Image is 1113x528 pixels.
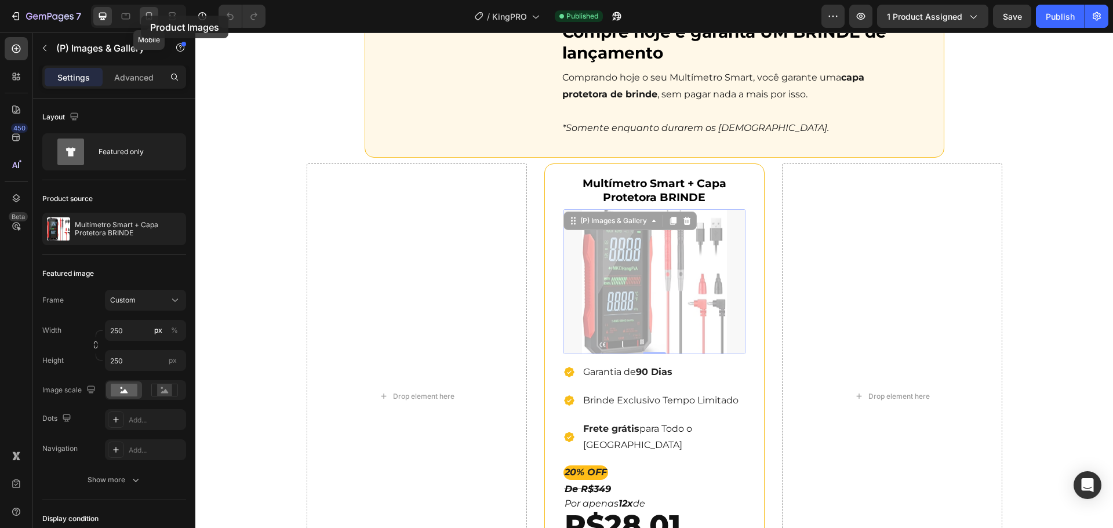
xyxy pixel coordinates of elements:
div: Featured only [99,139,169,165]
p: 7 [76,9,81,23]
div: Layout [42,110,81,125]
div: 450 [11,123,28,133]
button: 1 product assigned [877,5,988,28]
div: % [171,325,178,336]
span: Custom [110,295,136,305]
div: Product source [42,194,93,204]
div: Undo/Redo [219,5,265,28]
span: Save [1003,12,1022,21]
label: Height [42,355,64,366]
span: 1 product assigned [887,10,962,23]
button: Save [993,5,1031,28]
div: Dots [42,411,74,427]
div: Add... [129,415,183,425]
div: Navigation [42,443,78,454]
span: Published [566,11,598,21]
p: Settings [57,71,90,83]
div: Open Intercom Messenger [1074,471,1101,499]
iframe: Design area [195,32,1113,528]
p: Multímetro Smart + Capa Protetora BRINDE [75,221,181,237]
div: Show more [88,474,141,486]
div: Add... [129,445,183,456]
button: % [151,323,165,337]
p: (P) Images & Gallery [56,41,155,55]
button: px [168,323,181,337]
span: / [487,10,490,23]
button: Show more [42,469,186,490]
div: Display condition [42,514,99,524]
label: Frame [42,295,64,305]
div: Featured image [42,268,94,279]
span: px [169,356,177,365]
div: px [154,325,162,336]
button: 7 [5,5,86,28]
button: Publish [1036,5,1085,28]
label: Width [42,325,61,336]
div: Publish [1046,10,1075,23]
input: px% [105,320,186,341]
input: px [105,350,186,371]
img: product feature img [47,217,70,241]
div: Image scale [42,383,98,398]
button: Custom [105,290,186,311]
p: Advanced [114,71,154,83]
span: KingPRO [492,10,527,23]
div: Beta [9,212,28,221]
